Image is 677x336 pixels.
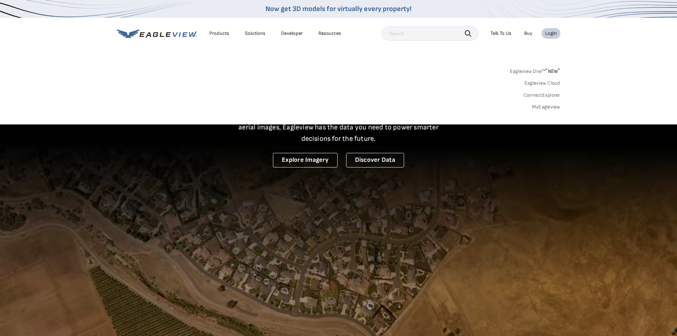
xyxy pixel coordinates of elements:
[523,92,560,98] a: ConnectExplorer
[532,104,560,110] a: MyEagleview
[510,66,560,74] a: Eagleview One™*NEW*
[230,110,447,144] p: A new era starts here. Built on more than 3.5 billion high-resolution aerial images, Eagleview ha...
[209,30,229,37] div: Products
[245,30,265,37] div: Solutions
[524,30,532,37] a: Buy
[382,26,478,41] input: Search
[546,68,560,74] span: NEW
[318,30,341,37] div: Resources
[265,5,412,13] a: Now get 3D models for virtually every property!
[545,30,557,37] div: Login
[273,153,338,167] a: Explore Imagery
[281,30,303,37] a: Developer
[490,30,511,37] div: Talk To Us
[346,153,404,167] a: Discover Data
[525,80,560,86] a: Eagleview Cloud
